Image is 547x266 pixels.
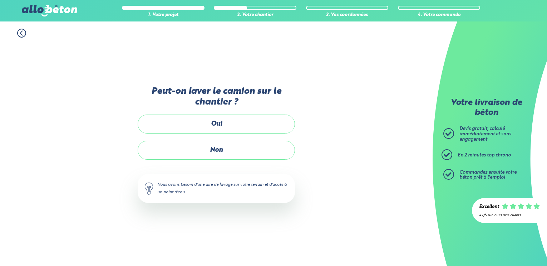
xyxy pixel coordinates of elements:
[398,13,481,18] div: 4. Votre commande
[138,115,295,134] label: Oui
[445,98,527,118] p: Votre livraison de béton
[122,13,204,18] div: 1. Votre projet
[138,141,295,160] label: Non
[458,153,511,158] span: En 2 minutes top chrono
[479,213,540,217] div: 4.7/5 sur 2300 avis clients
[22,5,77,16] img: allobéton
[138,174,295,203] div: Nous avons besoin d'une aire de lavage sur votre terrain et d'accès à un point d'eau.
[214,13,296,18] div: 2. Votre chantier
[306,13,389,18] div: 3. Vos coordonnées
[483,238,539,258] iframe: Help widget launcher
[479,204,499,210] div: Excellent
[459,170,517,180] span: Commandez ensuite votre béton prêt à l'emploi
[138,86,295,107] label: Peut-on laver le camion sur le chantier ?
[459,126,511,141] span: Devis gratuit, calculé immédiatement et sans engagement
